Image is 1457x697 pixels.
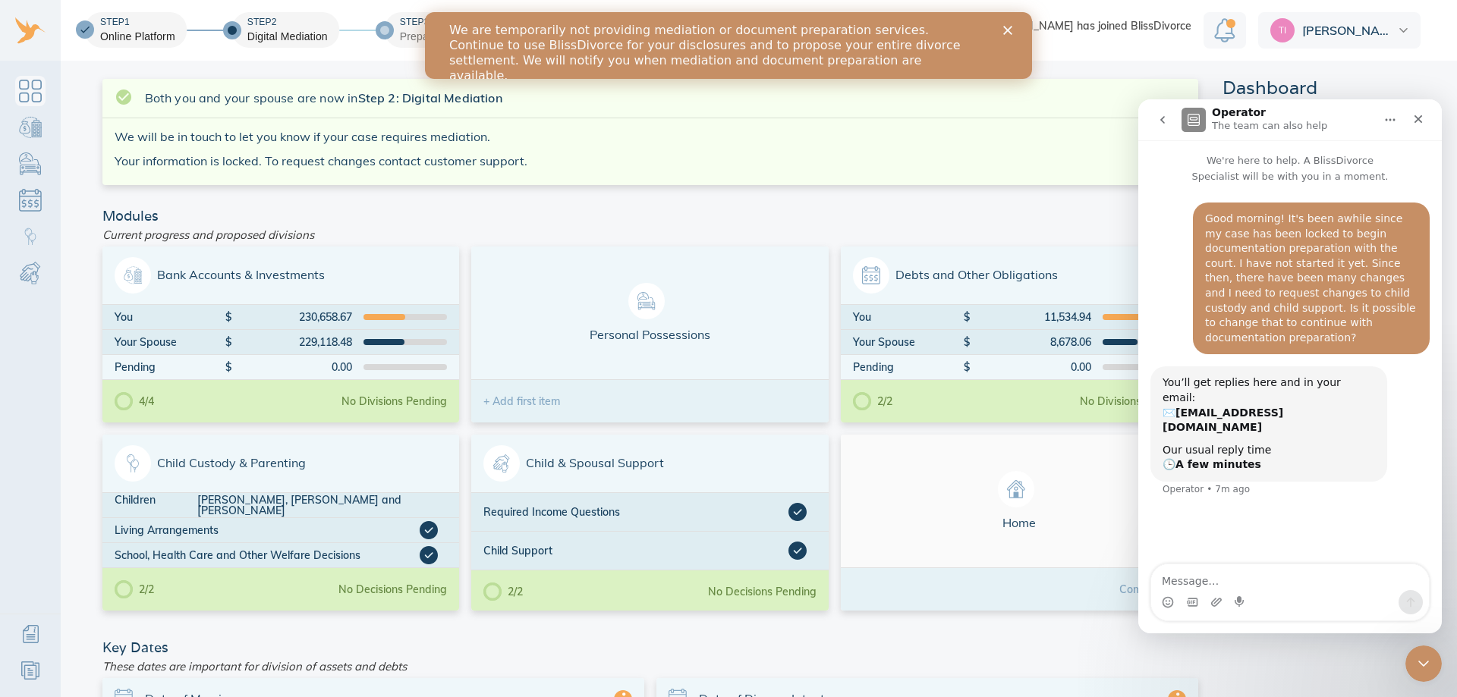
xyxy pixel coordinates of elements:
div: 4/4 [115,392,154,410]
a: Child Custody & Parenting [15,221,46,252]
div: Living Arrangements [115,521,420,539]
strong: Step 2: Digital Mediation [358,90,502,105]
div: 2/2 [483,582,523,601]
div: $ [964,362,975,372]
img: Notification [1214,18,1235,42]
div: These dates are important for division of assets and debts [96,655,1204,678]
span: Bank Accounts & Investments [115,257,448,294]
div: 2/2 [115,580,154,598]
a: Bank Accounts & InvestmentsYou$230,658.67Your Spouse$229,118.48Pending$0.004/4No Divisions Pending [102,246,460,422]
div: 2/2 [853,392,892,410]
div: Your Spouse [853,337,964,347]
div: No Divisions Pending [1080,396,1185,407]
div: Pending [115,362,225,372]
div: Required Income Questions [483,503,788,521]
div: We will be in touch to let you know if your case requires mediation. Your information is locked. ... [102,118,1198,185]
div: Current progress and proposed divisions [96,223,1204,246]
div: Online Platform [100,29,175,44]
div: 0.00 [237,362,352,372]
div: Pending [853,362,964,372]
div: $ [225,362,237,372]
span: Child Custody & Parenting [115,445,448,482]
a: Child & Spousal SupportRequired Income QuestionsChild Support2/2No Decisions Pending [471,435,829,611]
img: e974b56a8245c61eb6726da9ad20fca3 [1270,18,1295,42]
a: Bank Accounts & Investments [15,112,46,143]
iframe: Intercom live chat [1138,99,1442,633]
div: Both you and your spouse are now in [145,89,1186,107]
div: Coming Soon [1119,584,1185,595]
div: School, Health Care and Other Welfare Decisions [115,546,420,564]
a: Dashboard [15,76,46,106]
img: dropdown.svg [1399,28,1408,33]
div: Step 1 [100,16,175,29]
div: 230,658.67 [237,312,352,322]
a: Debts and Other ObligationsYou$11,534.94Your Spouse$8,678.06Pending$0.002/2No Divisions Pending [841,246,1198,422]
div: Your Spouse [115,337,225,347]
div: No Decisions Pending [338,584,447,595]
div: Modules [96,209,1204,223]
span: Personal Possessions [483,283,817,343]
div: Digital Mediation [247,29,328,44]
span: Debts and Other Obligations [853,257,1186,294]
div: Step 3 [400,16,535,29]
div: Dashboard [1223,79,1405,97]
div: We are temporarily not providing mediation or document preparation services. Continue to use Blis... [24,11,559,71]
div: Step 2 [247,16,328,29]
div: Prepare Paperwork and File [400,29,535,44]
div: 229,118.48 [237,337,352,347]
div: [PERSON_NAME], [PERSON_NAME] and [PERSON_NAME] [197,494,447,516]
iframe: Intercom live chat banner [425,12,1032,79]
div: + Add first item [483,396,560,407]
div: $ [225,337,237,347]
a: HomeComing Soon [841,435,1198,611]
a: Child & Spousal Support [15,258,46,288]
a: Additional Information [15,619,46,649]
div: $ [964,312,975,322]
div: 8,678.06 [975,337,1090,347]
span: [PERSON_NAME] has joined BlissDivorce [986,20,1191,31]
a: Personal Possessions+ Add first item [471,246,829,422]
div: Child Support [483,542,788,560]
span: [PERSON_NAME] [1302,24,1395,36]
span: Home [853,471,1186,531]
iframe: Intercom live chat [1405,645,1442,682]
div: Children [115,494,198,516]
a: Child Custody & ParentingChildren[PERSON_NAME], [PERSON_NAME] and [PERSON_NAME]Living Arrangement... [102,435,460,611]
a: Resources [15,655,46,686]
span: Child & Spousal Support [483,445,817,482]
div: 11,534.94 [975,312,1090,322]
div: Close [578,14,593,23]
div: 0.00 [975,362,1090,372]
div: You [115,312,225,322]
div: No Divisions Pending [341,396,447,407]
div: $ [225,312,237,322]
div: Key Dates [96,641,1204,655]
div: No Decisions Pending [708,586,817,597]
div: $ [964,337,975,347]
a: Personal Possessions [15,149,46,179]
div: You [853,312,964,322]
a: Debts & Obligations [15,185,46,215]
